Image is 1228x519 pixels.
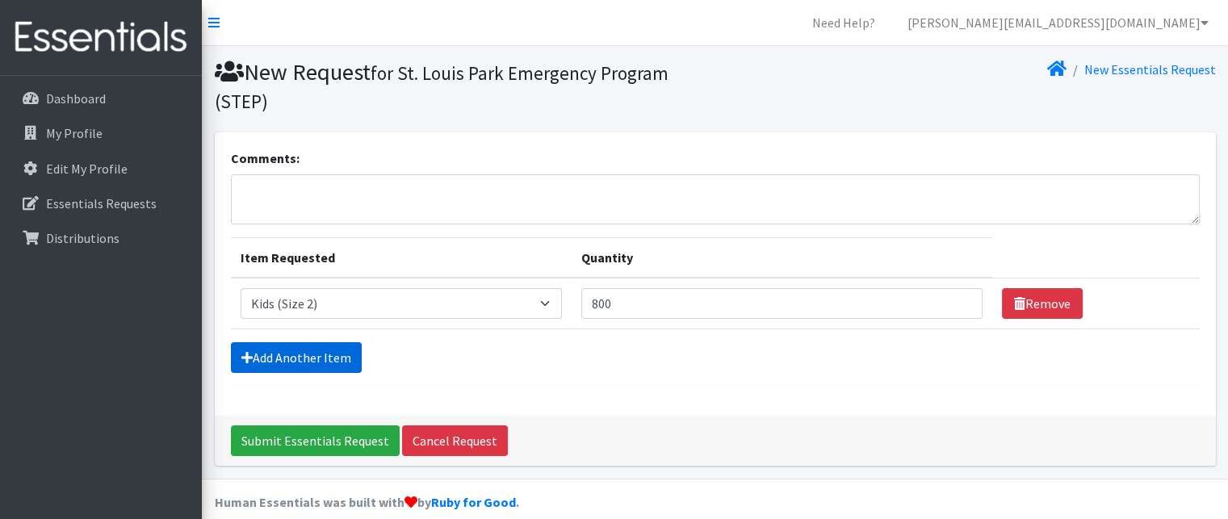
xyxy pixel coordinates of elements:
[46,161,128,177] p: Edit My Profile
[572,238,991,278] th: Quantity
[6,117,195,149] a: My Profile
[6,153,195,185] a: Edit My Profile
[46,90,106,107] p: Dashboard
[215,61,668,113] small: for St. Louis Park Emergency Program (STEP)
[215,494,519,510] strong: Human Essentials was built with by .
[215,58,710,114] h1: New Request
[231,425,400,456] input: Submit Essentials Request
[231,342,362,373] a: Add Another Item
[1002,288,1083,319] a: Remove
[799,6,888,39] a: Need Help?
[6,222,195,254] a: Distributions
[6,10,195,65] img: HumanEssentials
[46,125,103,141] p: My Profile
[231,238,572,278] th: Item Requested
[431,494,516,510] a: Ruby for Good
[6,82,195,115] a: Dashboard
[402,425,508,456] a: Cancel Request
[6,187,195,220] a: Essentials Requests
[231,149,300,168] label: Comments:
[46,195,157,211] p: Essentials Requests
[46,230,119,246] p: Distributions
[895,6,1222,39] a: [PERSON_NAME][EMAIL_ADDRESS][DOMAIN_NAME]
[1084,61,1216,77] a: New Essentials Request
